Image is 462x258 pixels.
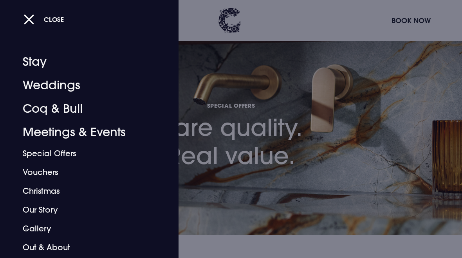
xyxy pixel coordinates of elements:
[23,11,64,27] button: Close
[23,182,145,200] a: Christmas
[23,200,145,219] a: Our Story
[23,97,145,121] a: Coq & Bull
[23,74,145,97] a: Weddings
[23,144,145,163] a: Special Offers
[23,50,145,74] a: Stay
[23,163,145,182] a: Vouchers
[23,219,145,238] a: Gallery
[44,15,64,23] span: Close
[23,121,145,144] a: Meetings & Events
[23,238,145,257] a: Out & About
